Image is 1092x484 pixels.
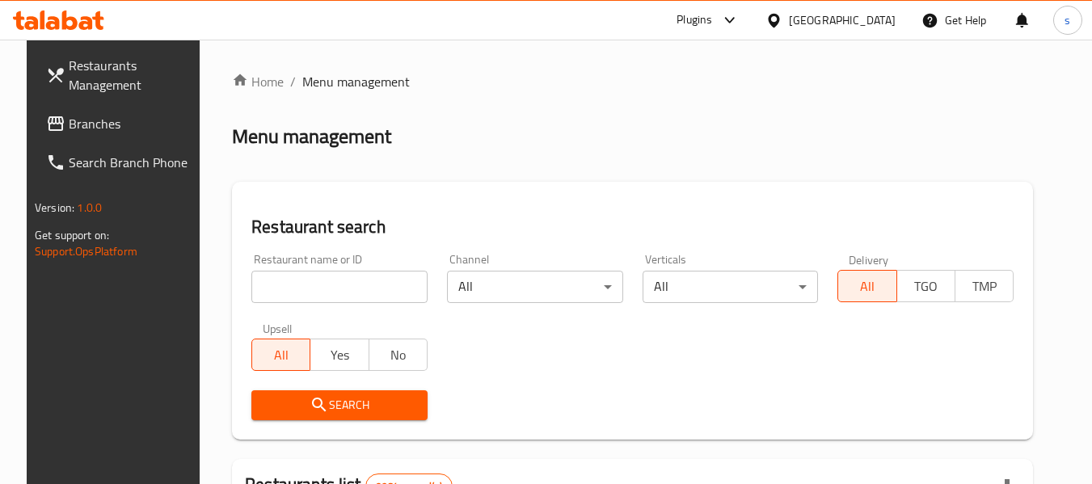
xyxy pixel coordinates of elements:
[69,56,196,95] span: Restaurants Management
[263,322,293,334] label: Upsell
[33,46,209,104] a: Restaurants Management
[259,343,304,367] span: All
[69,153,196,172] span: Search Branch Phone
[251,271,428,303] input: Search for restaurant name or ID..
[1065,11,1070,29] span: s
[35,241,137,262] a: Support.OpsPlatform
[447,271,623,303] div: All
[251,390,428,420] button: Search
[35,225,109,246] span: Get support on:
[290,72,296,91] li: /
[904,275,949,298] span: TGO
[677,11,712,30] div: Plugins
[369,339,428,371] button: No
[845,275,890,298] span: All
[264,395,415,415] span: Search
[232,72,1033,91] nav: breadcrumb
[789,11,896,29] div: [GEOGRAPHIC_DATA]
[317,343,362,367] span: Yes
[302,72,410,91] span: Menu management
[232,72,284,91] a: Home
[251,215,1014,239] h2: Restaurant search
[77,197,102,218] span: 1.0.0
[310,339,369,371] button: Yes
[962,275,1007,298] span: TMP
[33,143,209,182] a: Search Branch Phone
[849,254,889,265] label: Delivery
[251,339,310,371] button: All
[955,270,1014,302] button: TMP
[35,197,74,218] span: Version:
[376,343,421,367] span: No
[896,270,955,302] button: TGO
[837,270,896,302] button: All
[643,271,819,303] div: All
[232,124,391,149] h2: Menu management
[69,114,196,133] span: Branches
[33,104,209,143] a: Branches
